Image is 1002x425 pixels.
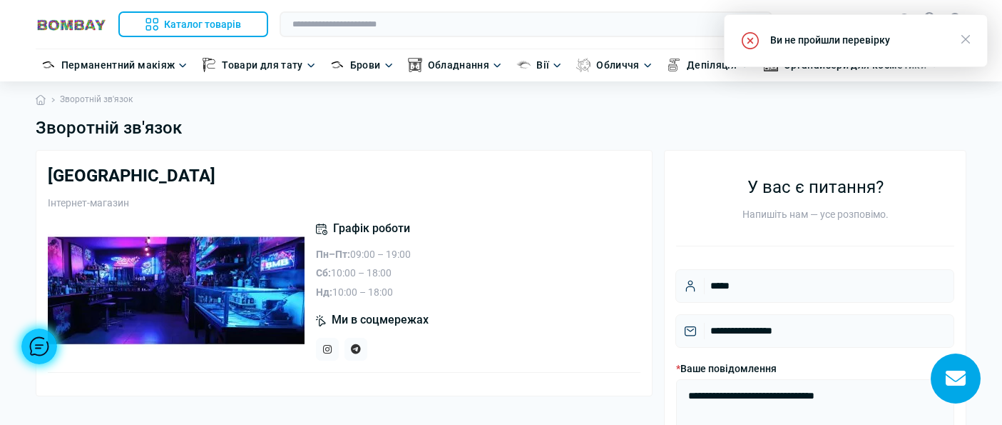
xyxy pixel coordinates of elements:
img: Депіляція [667,58,681,72]
li: 09:00 – 19:00 [316,246,411,262]
a: Товари для тату [222,57,302,73]
b: Сб: [316,267,331,279]
div: Інтернет-магазин [48,195,640,211]
label: Ваше повідомлення [676,361,777,379]
a: Перманентний макіяж [61,57,175,73]
img: Товари для тату [202,58,216,72]
a: Депіляція [687,57,737,73]
div: Ви не пройшли перевірку [770,32,950,49]
img: Обладнання [408,58,422,72]
img: BOMBAY [48,223,305,359]
div: У вас є питання? [676,174,955,206]
img: Брови [330,58,344,72]
a: Обладнання [428,57,490,73]
img: Обличчя [576,58,591,72]
span: 0 [924,12,934,22]
button: Каталог товарів [118,11,269,37]
span: 0 [950,13,960,23]
div: Напишіть нам — усе розповімо. [676,206,955,222]
a: Вії [536,57,549,73]
li: Зворотній зв'язок [46,93,133,106]
a: Брови [350,57,381,73]
nav: breadcrumb [36,81,967,118]
b: Нд: [316,286,332,298]
img: Вії [516,58,531,72]
div: [GEOGRAPHIC_DATA] [48,162,640,189]
li: 10:00 – 18:00 [316,284,411,300]
input: email [675,314,955,348]
input: Username [675,269,955,303]
b: Пн–Пт: [316,249,350,260]
div: Графік роботи [316,223,411,235]
h1: Зворотній зв'язок [36,118,967,139]
a: Обличчя [596,57,640,73]
div: Ми в соцмережах [316,314,640,326]
img: BOMBAY [36,18,107,31]
li: 10:00 – 18:00 [316,265,411,281]
img: Перманентний макіяж [41,58,56,72]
